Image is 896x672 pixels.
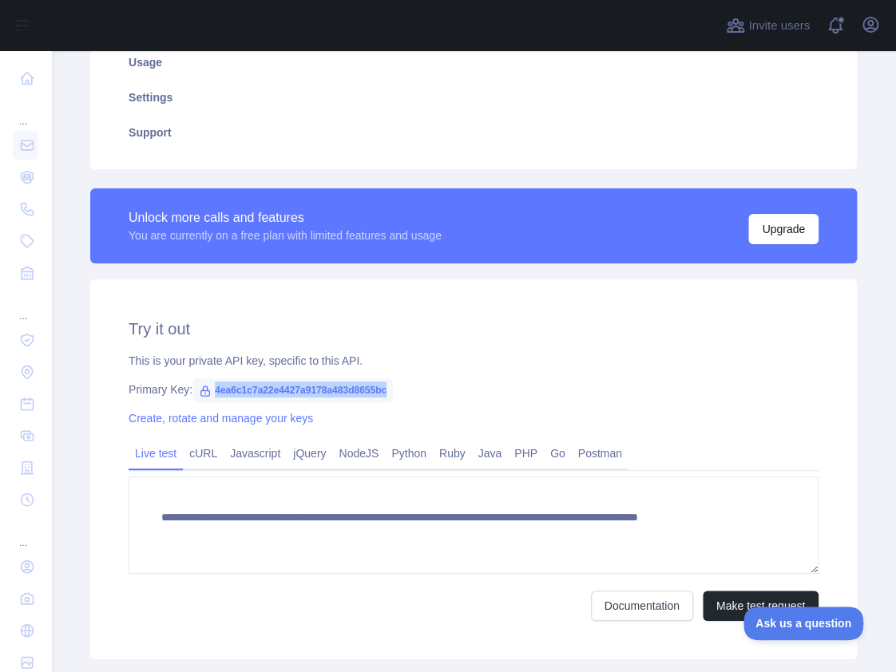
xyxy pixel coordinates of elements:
[183,441,224,466] a: cURL
[544,441,572,466] a: Go
[743,607,864,640] iframe: Toggle Customer Support
[472,441,509,466] a: Java
[129,208,442,227] div: Unlock more calls and features
[129,353,819,369] div: This is your private API key, specific to this API.
[192,378,393,402] span: 4ea6c1c7a22e4427a9178a483d8655bc
[591,591,693,621] a: Documentation
[433,441,472,466] a: Ruby
[129,318,819,340] h2: Try it out
[13,96,38,128] div: ...
[723,13,813,38] button: Invite users
[572,441,628,466] a: Postman
[109,45,838,80] a: Usage
[224,441,287,466] a: Javascript
[129,412,313,425] a: Create, rotate and manage your keys
[129,381,819,397] div: Primary Key:
[508,441,544,466] a: PHP
[287,441,332,466] a: jQuery
[748,17,810,35] span: Invite users
[129,227,442,243] div: You are currently on a free plan with limited features and usage
[13,291,38,322] div: ...
[13,517,38,549] div: ...
[109,80,838,115] a: Settings
[703,591,819,621] button: Make test request
[332,441,385,466] a: NodeJS
[385,441,433,466] a: Python
[109,115,838,150] a: Support
[129,441,183,466] a: Live test
[748,214,819,244] button: Upgrade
